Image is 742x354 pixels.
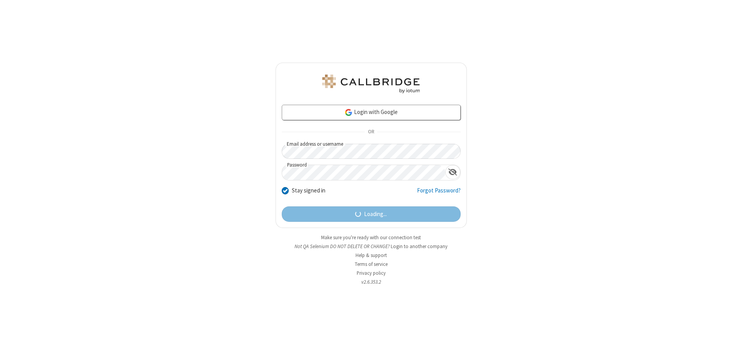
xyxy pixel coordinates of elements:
li: v2.6.353.2 [276,278,467,286]
img: QA Selenium DO NOT DELETE OR CHANGE [321,75,421,93]
li: Not QA Selenium DO NOT DELETE OR CHANGE? [276,243,467,250]
a: Login with Google [282,105,461,120]
a: Privacy policy [357,270,386,276]
iframe: Chat [723,334,736,349]
a: Help & support [356,252,387,259]
span: OR [365,127,377,138]
div: Show password [445,165,460,179]
button: Login to another company [391,243,448,250]
a: Terms of service [355,261,388,267]
label: Stay signed in [292,186,325,195]
input: Email address or username [282,144,461,159]
button: Loading... [282,206,461,222]
a: Make sure you're ready with our connection test [321,234,421,241]
img: google-icon.png [344,108,353,117]
a: Forgot Password? [417,186,461,201]
span: Loading... [364,210,387,219]
input: Password [282,165,445,180]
